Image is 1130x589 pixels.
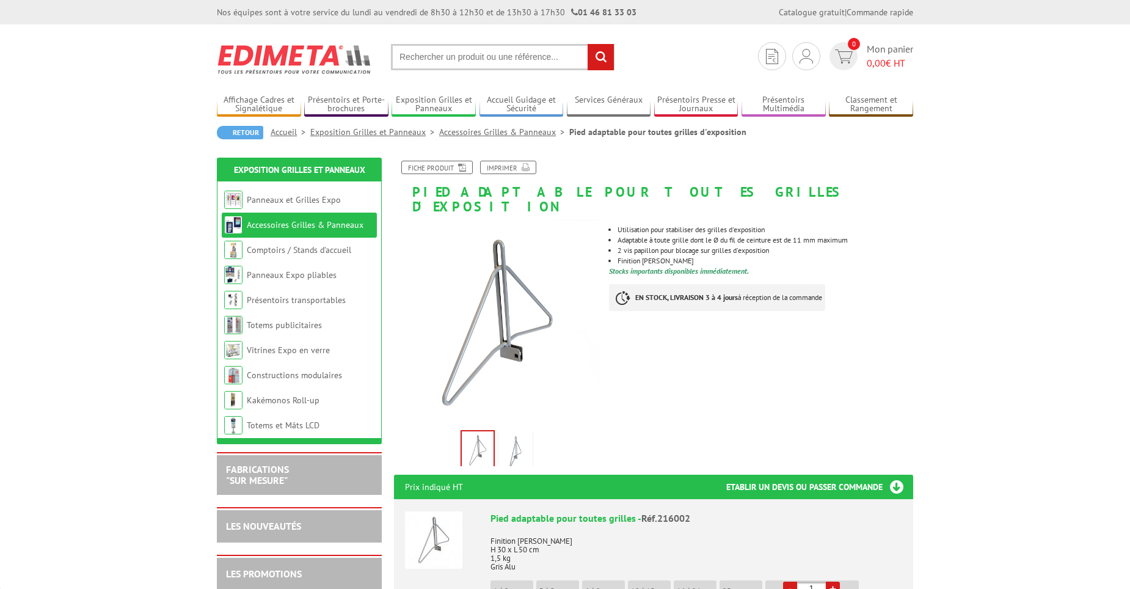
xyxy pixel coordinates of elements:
[847,7,913,18] a: Commande rapide
[567,95,651,115] a: Services Généraux
[394,220,600,426] img: 216018_pied_grille_expo.jpg
[247,194,341,205] a: Panneaux et Grilles Expo
[867,42,913,70] span: Mon panier
[588,44,614,70] input: rechercher
[224,191,242,209] img: Panneaux et Grilles Expo
[618,236,913,244] li: Adaptable à toute grille dont le Ø du fil de ceinture est de 11 mm maximum
[462,431,494,469] img: 216018_pied_grille_expo.jpg
[226,568,302,580] a: LES PROMOTIONS
[480,161,536,174] a: Imprimer
[226,520,301,532] a: LES NOUVEAUTÉS
[479,95,564,115] a: Accueil Guidage et Sécurité
[217,126,263,139] a: Retour
[271,126,310,137] a: Accueil
[224,291,242,309] img: Présentoirs transportables
[224,216,242,234] img: Accessoires Grilles & Panneaux
[247,370,342,381] a: Constructions modulaires
[401,161,473,174] a: Fiche produit
[310,126,439,137] a: Exposition Grilles et Panneaux
[490,511,902,525] div: Pied adaptable pour toutes grilles -
[609,266,749,276] font: Stocks importants disponibles immédiatement.
[247,420,319,431] a: Totems et Mâts LCD
[867,57,886,69] span: 0,00
[800,49,813,64] img: devis rapide
[726,475,913,499] h3: Etablir un devis ou passer commande
[217,6,636,18] div: Nos équipes sont à votre service du lundi au vendredi de 8h30 à 12h30 et de 13h30 à 17h30
[405,511,462,569] img: Pied adaptable pour toutes grilles
[247,395,319,406] a: Kakémonos Roll-up
[779,6,913,18] div: |
[234,164,365,175] a: Exposition Grilles et Panneaux
[405,475,463,499] p: Prix indiqué HT
[867,56,913,70] span: € HT
[571,7,636,18] strong: 01 46 81 33 03
[490,529,902,571] p: Finition [PERSON_NAME] H 30 x L 50 cm 1,5 kg Gris Alu
[835,49,853,64] img: devis rapide
[247,294,346,305] a: Présentoirs transportables
[766,49,778,64] img: devis rapide
[618,247,913,254] li: 2 vis papillon pour blocage sur grilles d'exposition
[392,95,476,115] a: Exposition Grilles et Panneaux
[247,345,330,356] a: Vitrines Expo en verre
[569,126,746,138] li: Pied adaptable pour toutes grilles d'exposition
[654,95,738,115] a: Présentoirs Presse et Journaux
[779,7,845,18] a: Catalogue gratuit
[826,42,913,70] a: devis rapide 0 Mon panier 0,00€ HT
[224,391,242,409] img: Kakémonos Roll-up
[217,37,373,82] img: Edimeta
[247,244,351,255] a: Comptoirs / Stands d'accueil
[224,416,242,434] img: Totems et Mâts LCD
[224,241,242,259] img: Comptoirs / Stands d'accueil
[385,161,922,214] h1: Pied adaptable pour toutes grilles d'exposition
[829,95,913,115] a: Classement et Rangement
[217,95,301,115] a: Affichage Cadres et Signalétique
[618,226,913,233] li: Utilisation pour stabiliser des grilles d'exposition
[439,126,569,137] a: Accessoires Grilles & Panneaux
[635,293,738,302] strong: EN STOCK, LIVRAISON 3 à 4 jours
[501,433,530,470] img: 216018_pied_grille.jpg
[247,269,337,280] a: Panneaux Expo pliables
[224,316,242,334] img: Totems publicitaires
[224,266,242,284] img: Panneaux Expo pliables
[224,366,242,384] img: Constructions modulaires
[641,512,690,524] span: Réf.216002
[224,341,242,359] img: Vitrines Expo en verre
[247,219,363,230] a: Accessoires Grilles & Panneaux
[247,320,322,331] a: Totems publicitaires
[848,38,860,50] span: 0
[304,95,388,115] a: Présentoirs et Porte-brochures
[226,463,289,486] a: FABRICATIONS"Sur Mesure"
[618,257,913,265] li: Finition [PERSON_NAME]
[609,284,825,311] p: à réception de la commande
[742,95,826,115] a: Présentoirs Multimédia
[391,44,614,70] input: Rechercher un produit ou une référence...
